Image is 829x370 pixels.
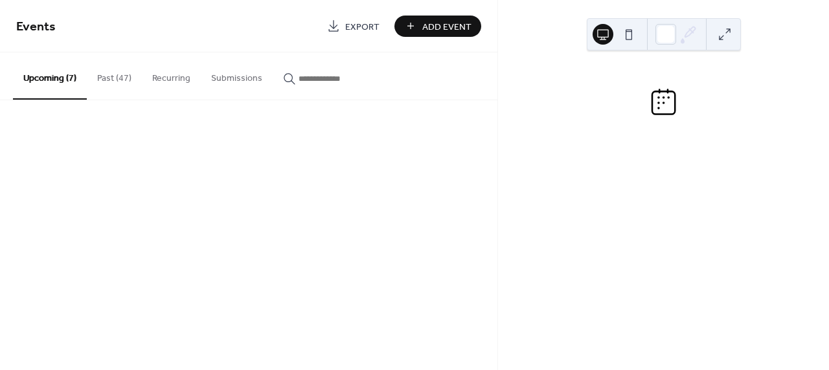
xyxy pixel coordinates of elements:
span: Events [16,14,56,39]
span: Export [345,20,380,34]
button: Submissions [201,52,273,98]
button: Upcoming (7) [13,52,87,100]
button: Add Event [394,16,481,37]
a: Export [317,16,389,37]
button: Past (47) [87,52,142,98]
span: Add Event [422,20,471,34]
button: Recurring [142,52,201,98]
